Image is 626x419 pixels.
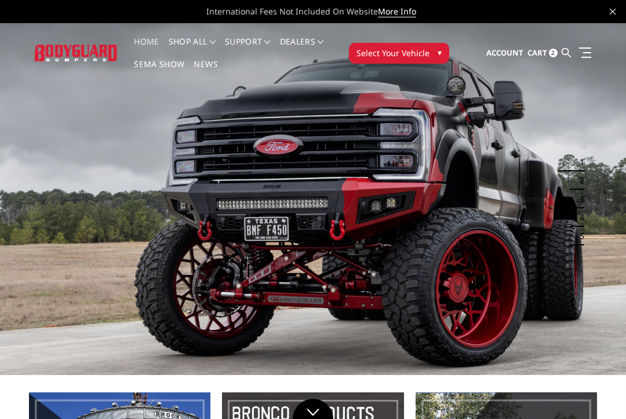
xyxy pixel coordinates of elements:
span: Account [486,47,523,58]
a: SEMA Show [134,60,184,83]
a: Dealers [280,38,324,60]
a: Home [134,38,159,60]
button: 1 of 5 [573,153,584,171]
button: 4 of 5 [573,208,584,227]
button: 2 of 5 [573,171,584,190]
a: Cart 2 [527,38,558,69]
span: Cart [527,47,547,58]
span: Select Your Vehicle [356,47,430,59]
button: Select Your Vehicle [349,43,449,64]
img: BODYGUARD BUMPERS [35,45,118,61]
a: Support [225,38,271,60]
span: ▾ [438,46,442,58]
a: More Info [378,6,416,17]
button: 5 of 5 [573,227,584,245]
a: Account [486,38,523,69]
a: News [194,60,217,83]
span: 2 [549,49,558,57]
a: shop all [169,38,216,60]
button: 3 of 5 [573,190,584,208]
